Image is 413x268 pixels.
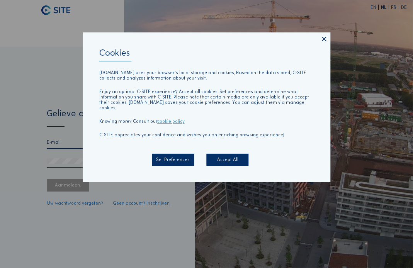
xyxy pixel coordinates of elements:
[99,48,314,61] div: Cookies
[157,119,185,124] a: cookie policy
[152,153,194,166] div: Set Preferences
[99,70,314,81] p: [DOMAIN_NAME] uses your browser's local storage and cookies. Based on the data stored, C-SITE col...
[99,132,314,137] p: C-SITE appreciates your confidence and wishes you an enriching browsing experience!
[99,119,314,124] p: Knowing more? Consult our
[99,89,314,110] p: Enjoy an optimal C-SITE experience? Accept all cookies. Set preferences and determine what inform...
[206,153,248,166] div: Accept All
